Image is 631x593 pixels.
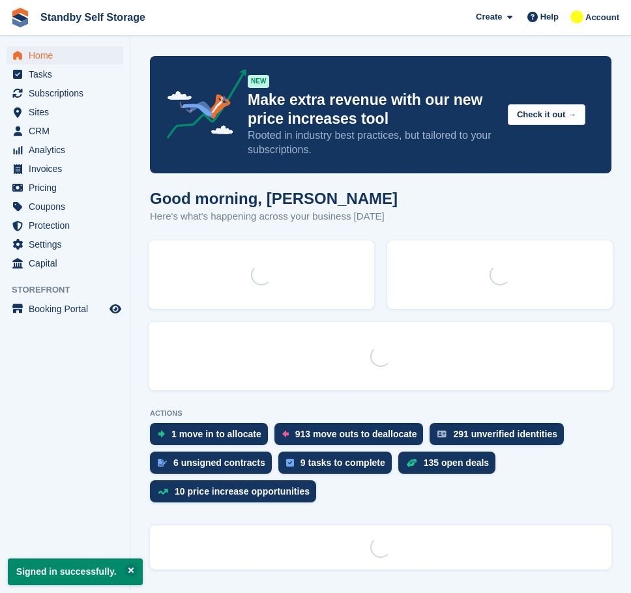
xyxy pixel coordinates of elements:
[156,69,247,143] img: price-adjustments-announcement-icon-8257ccfd72463d97f412b2fc003d46551f7dbcb40ab6d574587a9cd5c0d94...
[7,235,123,253] a: menu
[150,409,611,418] p: ACTIONS
[150,209,398,224] p: Here's what's happening across your business [DATE]
[12,283,130,296] span: Storefront
[7,160,123,178] a: menu
[540,10,559,23] span: Help
[29,122,107,140] span: CRM
[29,300,107,318] span: Booking Portal
[171,429,261,439] div: 1 move in to allocate
[7,103,123,121] a: menu
[248,91,497,128] p: Make extra revenue with our new price increases tool
[150,452,278,480] a: 6 unsigned contracts
[398,452,502,480] a: 135 open deals
[7,122,123,140] a: menu
[175,486,310,497] div: 10 price increase opportunities
[150,423,274,452] a: 1 move in to allocate
[424,457,489,468] div: 135 open deals
[7,179,123,197] a: menu
[437,430,447,438] img: verify_identity-adf6edd0f0f0b5bbfe63781bf79b02c33cf7c696d77639b501bdc392416b5a36.svg
[248,128,497,157] p: Rooted in industry best practices, but tailored to your subscriptions.
[406,458,417,467] img: deal-1b604bf984904fb50ccaf53a9ad4b4a5d6e5aea283cecdc64d6e3604feb123c2.svg
[29,254,107,272] span: Capital
[29,235,107,253] span: Settings
[274,423,430,452] a: 913 move outs to deallocate
[453,429,557,439] div: 291 unverified identities
[8,558,143,585] p: Signed in successfully.
[29,141,107,159] span: Analytics
[7,254,123,272] a: menu
[150,480,323,509] a: 10 price increase opportunities
[286,459,294,467] img: task-75834270c22a3079a89374b754ae025e5fb1db73e45f91037f5363f120a921f8.svg
[430,423,570,452] a: 291 unverified identities
[7,300,123,318] a: menu
[29,179,107,197] span: Pricing
[29,216,107,235] span: Protection
[248,75,269,88] div: NEW
[7,84,123,102] a: menu
[173,457,265,468] div: 6 unsigned contracts
[29,46,107,65] span: Home
[301,457,385,468] div: 9 tasks to complete
[508,104,585,126] button: Check it out →
[10,8,30,27] img: stora-icon-8386f47178a22dfd0bd8f6a31ec36ba5ce8667c1dd55bd0f319d3a0aa187defe.svg
[29,65,107,83] span: Tasks
[150,190,398,207] h1: Good morning, [PERSON_NAME]
[295,429,417,439] div: 913 move outs to deallocate
[158,489,168,495] img: price_increase_opportunities-93ffe204e8149a01c8c9dc8f82e8f89637d9d84a8eef4429ea346261dce0b2c0.svg
[476,10,502,23] span: Create
[7,216,123,235] a: menu
[282,430,289,438] img: move_outs_to_deallocate_icon-f764333ba52eb49d3ac5e1228854f67142a1ed5810a6f6cc68b1a99e826820c5.svg
[570,10,583,23] img: Glenn Fisher
[29,84,107,102] span: Subscriptions
[158,459,167,467] img: contract_signature_icon-13c848040528278c33f63329250d36e43548de30e8caae1d1a13099fd9432cc5.svg
[7,141,123,159] a: menu
[35,7,151,28] a: Standby Self Storage
[278,452,398,480] a: 9 tasks to complete
[7,46,123,65] a: menu
[29,160,107,178] span: Invoices
[7,65,123,83] a: menu
[158,430,165,438] img: move_ins_to_allocate_icon-fdf77a2bb77ea45bf5b3d319d69a93e2d87916cf1d5bf7949dd705db3b84f3ca.svg
[108,301,123,317] a: Preview store
[29,103,107,121] span: Sites
[29,197,107,216] span: Coupons
[7,197,123,216] a: menu
[585,11,619,24] span: Account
